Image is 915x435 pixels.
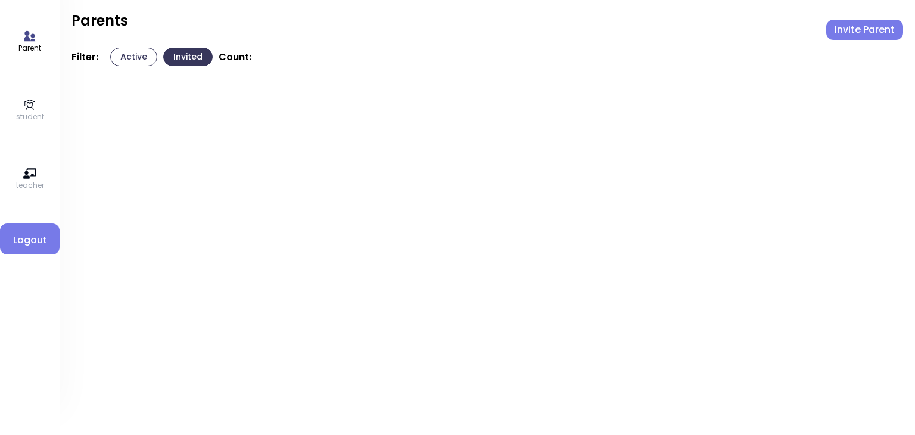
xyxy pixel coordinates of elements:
p: Filter: [71,51,98,63]
a: student [16,98,44,122]
p: teacher [16,180,44,191]
p: student [16,111,44,122]
p: Parent [18,43,41,54]
a: Parent [18,30,41,54]
button: Invite Parent [826,20,903,40]
button: Invited [163,48,213,66]
span: Logout [10,233,50,247]
a: teacher [16,167,44,191]
h2: Parents [71,12,128,30]
button: Active [110,48,157,66]
p: Count: [219,51,251,63]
